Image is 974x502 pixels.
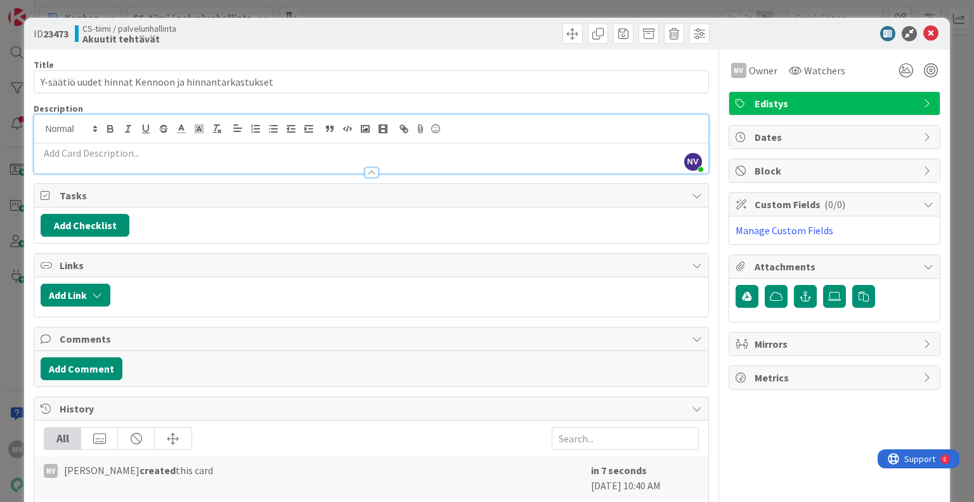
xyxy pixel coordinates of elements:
[82,34,176,44] b: Akuutit tehtävät
[43,27,68,40] b: 23473
[755,163,917,178] span: Block
[591,464,647,477] b: in 7 seconds
[140,464,176,477] b: created
[755,96,917,111] span: Edistys
[60,188,685,203] span: Tasks
[755,370,917,385] span: Metrics
[804,63,845,78] span: Watchers
[60,258,685,273] span: Links
[44,428,81,449] div: All
[591,463,699,493] div: [DATE] 10:40 AM
[552,427,699,450] input: Search...
[755,197,917,212] span: Custom Fields
[34,59,54,70] label: Title
[755,336,917,352] span: Mirrors
[34,26,68,41] span: ID
[34,103,83,114] span: Description
[82,23,176,34] span: CS-tiimi / palvelunhallinta
[824,198,845,211] span: ( 0/0 )
[44,464,58,478] div: NV
[755,129,917,145] span: Dates
[736,224,833,237] a: Manage Custom Fields
[66,5,69,15] div: 6
[60,331,685,347] span: Comments
[749,63,777,78] span: Owner
[41,214,129,237] button: Add Checklist
[60,401,685,416] span: History
[755,259,917,274] span: Attachments
[41,357,122,380] button: Add Comment
[64,463,213,478] span: [PERSON_NAME] this card
[684,153,702,171] span: NV
[731,63,746,78] div: NV
[34,70,708,93] input: type card name here...
[27,2,58,17] span: Support
[41,284,110,307] button: Add Link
